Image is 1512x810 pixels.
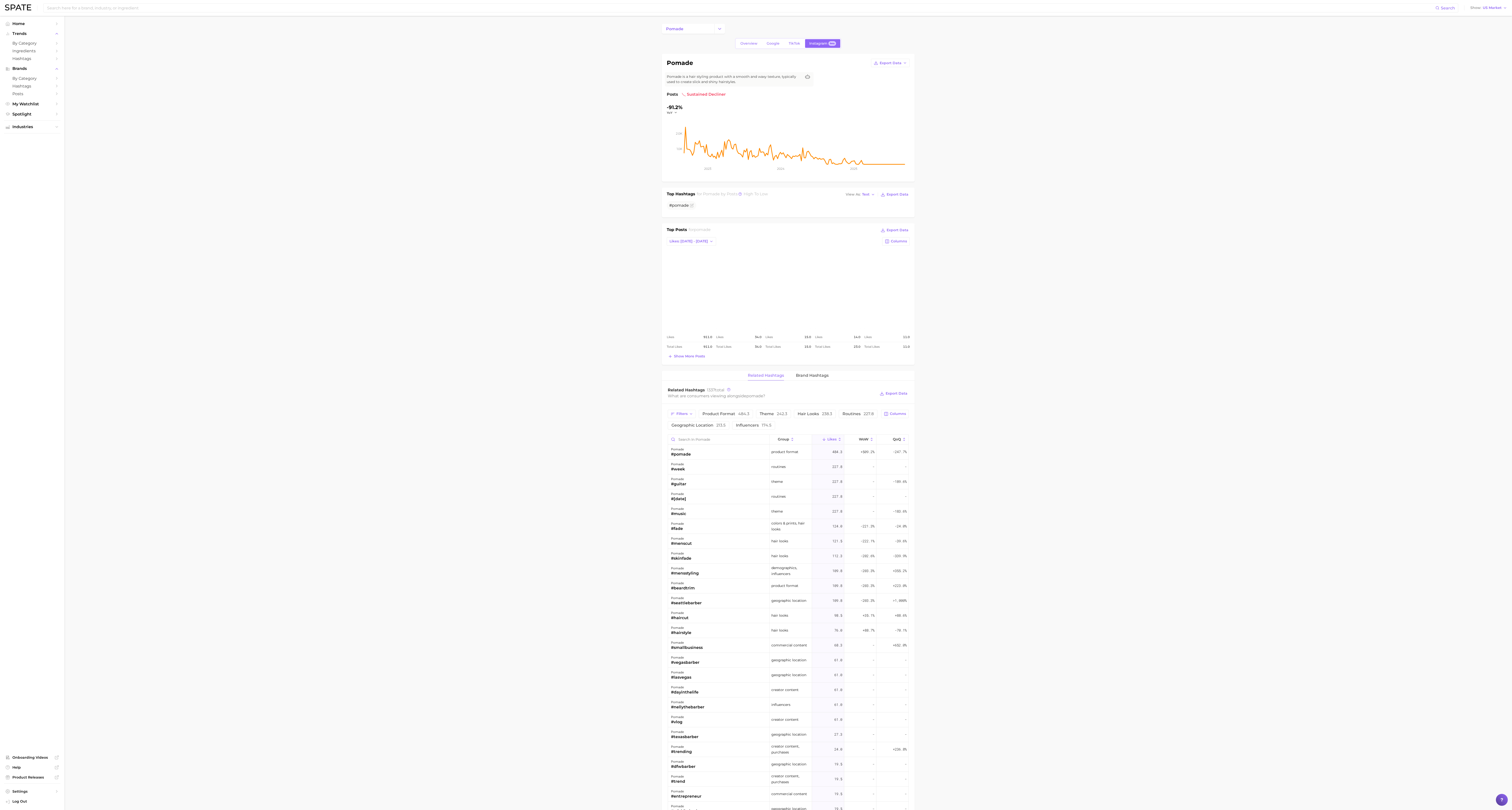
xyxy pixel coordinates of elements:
[4,82,60,90] a: Hashtags
[861,538,874,544] span: -222.1%
[671,734,698,740] div: #texasbarber
[671,793,701,799] div: #entrepreneur
[667,227,687,234] h1: Top Posts
[4,30,60,37] button: Trends
[771,538,788,544] span: Hair looks
[671,684,698,690] div: pomade
[893,437,901,441] span: QoQ
[668,742,908,757] button: pomade#trendingCreator content, Purchases24.0-+236.8%
[671,423,726,427] span: Geographic location
[689,227,711,234] h2: for
[667,191,695,198] h1: Top Hashtags
[861,583,874,589] span: -203.3%
[1469,5,1508,11] button: ShowUS Market
[771,702,790,708] span: Influencers
[834,702,842,708] span: 61.0
[872,479,874,485] span: -
[12,76,52,81] span: by Category
[872,642,874,648] span: -
[1441,6,1455,10] span: Search
[872,746,874,752] span: -
[690,203,694,207] button: Flag as miscategorized or irrelevant
[832,553,842,559] span: 112.3
[668,564,908,579] button: pomade#mensstylingDemographics, Influencers109.8-203.3%+355.2%
[738,411,749,416] span: 484.3
[4,798,60,806] a: Log out. Currently logged in with e-mail cfuentes@onscent.com.
[895,523,907,529] span: -24.0%
[668,697,908,712] button: pomade#nellythebarberInfluencers61.0--
[671,803,703,809] div: pomade
[12,21,52,26] span: Home
[704,167,711,171] tspan: 2023
[668,638,908,653] button: pomade#smallbusinessCommercial content68.3-+652.0%
[771,520,810,532] span: Colors & prints, Hair looks
[671,779,685,784] div: #trend
[671,466,685,472] div: #week
[778,437,789,441] span: group
[671,669,691,675] div: pomade
[872,657,874,663] span: -
[832,568,842,574] span: 109.8
[872,464,874,470] span: -
[872,672,874,678] span: -
[671,481,686,487] div: #guitar
[12,49,52,53] span: Ingredients
[861,598,874,604] span: -203.3%
[4,90,60,98] a: Posts
[771,717,799,723] span: Creator content
[12,125,52,129] span: Industries
[890,412,906,416] span: Columns
[771,687,799,693] span: Creator content
[762,423,771,428] span: 174.5
[671,476,686,482] div: pomade
[812,435,844,444] button: Likes
[671,506,686,512] div: pomade
[12,112,52,116] span: Spotlight
[859,437,869,441] span: WoW
[671,446,691,452] div: pomade
[671,536,692,542] div: pomade
[671,764,696,770] div: #dfwbarber
[850,167,857,171] tspan: 2025
[771,464,786,470] span: Routines
[834,672,842,678] span: 61.0
[12,66,52,71] span: Brands
[671,660,699,665] div: #vegasbarber
[694,227,711,232] span: pomade
[771,493,786,499] span: Routines
[671,729,698,735] div: pomade
[771,642,807,648] span: Commercial content
[4,20,60,28] a: Home
[668,727,908,742] button: pomade#texasbarberGeographic location27.3--
[671,714,684,720] div: pomade
[844,191,876,198] button: View AsText
[887,228,908,232] span: Export Data
[4,75,60,82] a: by Category
[864,411,874,416] span: 227.8
[905,791,907,797] span: -
[4,754,60,761] a: Onboarding Videos
[771,773,810,785] span: Creator content, Purchases
[4,764,60,771] a: Help
[834,687,842,693] span: 61.0
[668,410,696,418] button: Filters
[668,534,908,549] button: pomade#menscutHair looks121.5-222.1%-39.6%
[789,41,800,46] span: TikTok
[667,74,802,85] span: Pomade is a hair styling product with a smooth and waxy texture, typically used to create slick a...
[827,437,837,441] span: Likes
[12,789,52,794] span: Settings
[771,612,788,618] span: Hair looks
[12,755,52,760] span: Onboarding Videos
[702,412,749,416] span: Product format
[832,449,842,455] span: 484.3
[771,479,783,485] span: Theme
[671,451,691,457] div: #pomade
[893,479,907,485] span: -189.6%
[671,749,692,755] div: #trending
[861,568,874,574] span: -203.3%
[668,683,908,697] button: pomade#dayinthelifeCreator content61.0--
[4,47,60,55] a: Ingredients
[671,570,699,576] div: #mensstyling
[667,103,683,111] div: -91.2%
[834,717,842,723] span: 61.0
